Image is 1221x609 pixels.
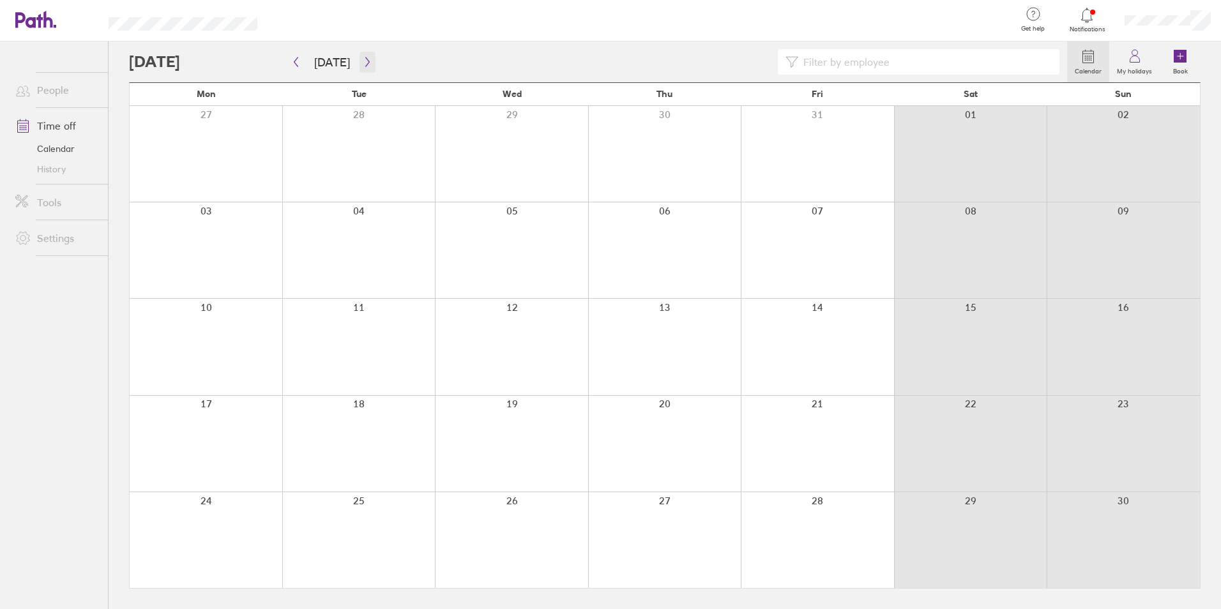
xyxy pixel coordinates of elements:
[656,89,672,99] span: Thu
[5,77,108,103] a: People
[798,50,1052,74] input: Filter by employee
[1109,41,1160,82] a: My holidays
[1067,64,1109,75] label: Calendar
[5,139,108,159] a: Calendar
[5,159,108,179] a: History
[1066,6,1108,33] a: Notifications
[503,89,522,99] span: Wed
[1165,64,1195,75] label: Book
[1067,41,1109,82] a: Calendar
[5,113,108,139] a: Time off
[1109,64,1160,75] label: My holidays
[197,89,216,99] span: Mon
[1115,89,1132,99] span: Sun
[812,89,823,99] span: Fri
[5,190,108,215] a: Tools
[5,225,108,251] a: Settings
[1012,25,1054,33] span: Get help
[352,89,367,99] span: Tue
[1160,41,1201,82] a: Book
[304,52,360,73] button: [DATE]
[964,89,978,99] span: Sat
[1066,26,1108,33] span: Notifications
